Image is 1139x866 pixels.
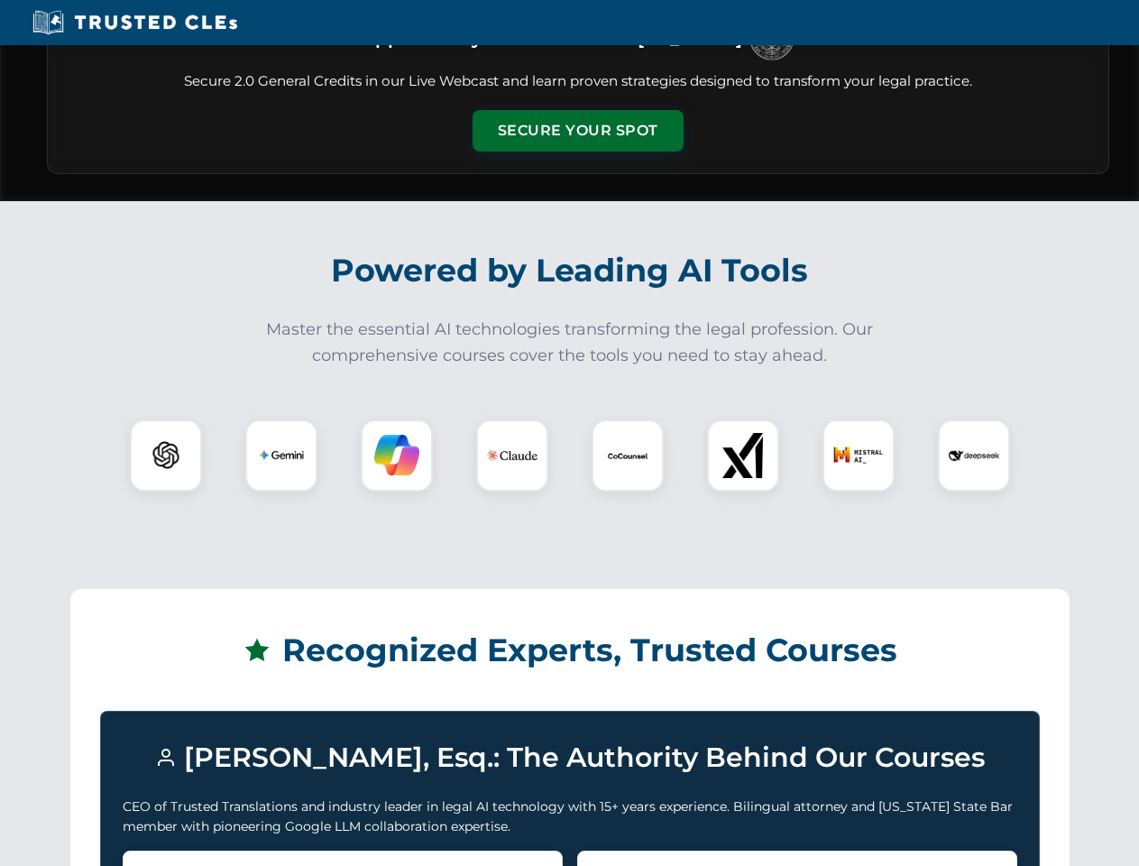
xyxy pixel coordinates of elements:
[123,797,1017,837] p: CEO of Trusted Translations and industry leader in legal AI technology with 15+ years experience....
[822,419,895,492] div: Mistral AI
[130,419,202,492] div: ChatGPT
[254,317,886,369] p: Master the essential AI technologies transforming the legal profession. Our comprehensive courses...
[938,419,1010,492] div: DeepSeek
[476,419,548,492] div: Claude
[707,419,779,492] div: xAI
[123,733,1017,782] h3: [PERSON_NAME], Esq.: The Authority Behind Our Courses
[69,71,1087,92] p: Secure 2.0 General Credits in our Live Webcast and learn proven strategies designed to transform ...
[473,110,684,152] button: Secure Your Spot
[245,419,317,492] div: Gemini
[100,619,1040,682] h2: Recognized Experts, Trusted Courses
[70,239,1070,302] h2: Powered by Leading AI Tools
[721,433,766,478] img: xAI Logo
[259,433,304,478] img: Gemini Logo
[833,430,884,481] img: Mistral AI Logo
[949,430,999,481] img: DeepSeek Logo
[140,429,192,482] img: ChatGPT Logo
[605,433,650,478] img: CoCounsel Logo
[361,419,433,492] div: Copilot
[374,433,419,478] img: Copilot Logo
[592,419,664,492] div: CoCounsel
[27,9,243,36] img: Trusted CLEs
[487,430,537,481] img: Claude Logo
